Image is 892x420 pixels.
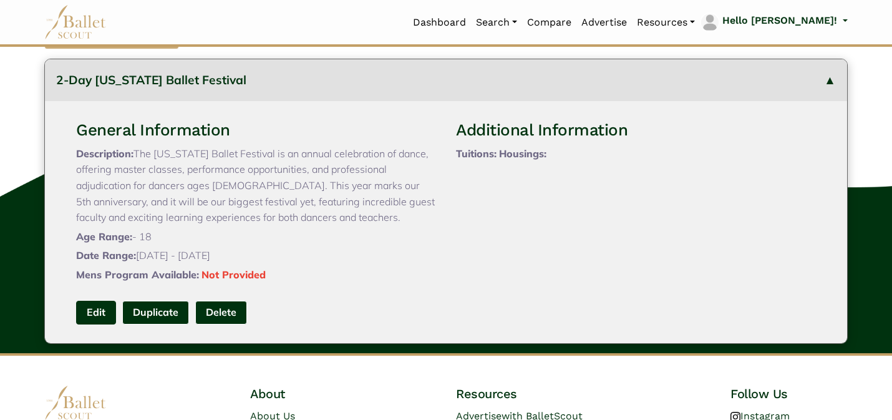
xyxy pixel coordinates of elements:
button: 2-Day [US_STATE] Ballet Festival [45,59,847,101]
button: Delete [195,301,247,324]
span: Housings: [499,147,546,160]
h3: General Information [76,120,436,141]
p: [DATE] - [DATE] [76,248,436,264]
a: profile picture Hello [PERSON_NAME]! [700,12,848,32]
span: Description: [76,147,133,160]
span: Mens Program Available: [76,268,199,281]
h4: About [250,386,367,402]
a: Dashboard [408,9,471,36]
a: Search [471,9,522,36]
p: The [US_STATE] Ballet Festival is an annual celebration of dance, offering master classes, perfor... [76,146,436,226]
h3: Additional Information [456,120,816,141]
h4: Follow Us [730,386,848,402]
a: Compare [522,9,576,36]
a: Edit [76,301,116,324]
span: Tuitions: [456,147,497,160]
span: Not Provided [201,268,266,281]
img: logo [44,386,107,420]
span: 2-Day [US_STATE] Ballet Festival [56,72,246,87]
span: Age Range: [76,230,132,243]
h4: Resources [456,386,642,402]
p: - 18 [76,229,436,245]
a: Advertise [576,9,632,36]
a: Resources [632,9,700,36]
img: profile picture [701,14,719,31]
a: Duplicate [122,301,189,324]
span: Date Range: [76,249,136,261]
p: Hello [PERSON_NAME]! [722,12,837,29]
